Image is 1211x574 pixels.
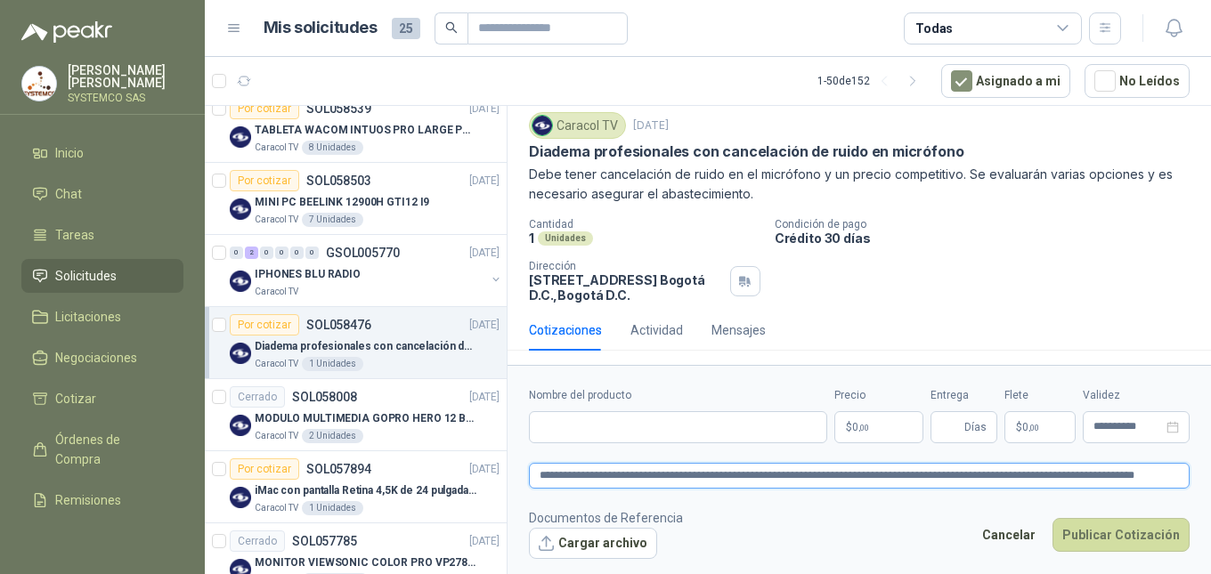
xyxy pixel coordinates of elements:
a: CerradoSOL058008[DATE] Company LogoMODULO MULTIMEDIA GOPRO HERO 12 BLACKCaracol TV2 Unidades [205,379,507,451]
p: Caracol TV [255,285,298,299]
span: Órdenes de Compra [55,430,167,469]
a: Por cotizarSOL058539[DATE] Company LogoTABLETA WACOM INTUOS PRO LARGE PTK870K0ACaracol TV8 Unidades [205,91,507,163]
a: Tareas [21,218,183,252]
div: 0 [230,247,243,259]
p: Diadema profesionales con cancelación de ruido en micrófono [529,142,963,161]
div: 2 Unidades [302,429,363,443]
label: Flete [1004,387,1076,404]
div: Unidades [538,231,593,246]
a: 0 2 0 0 0 0 GSOL005770[DATE] Company LogoIPHONES BLU RADIOCaracol TV [230,242,503,299]
p: [PERSON_NAME] [PERSON_NAME] [68,64,183,89]
p: [DATE] [469,101,500,117]
a: Negociaciones [21,341,183,375]
a: Inicio [21,136,183,170]
div: Por cotizar [230,314,299,336]
a: Cotizar [21,382,183,416]
p: MODULO MULTIMEDIA GOPRO HERO 12 BLACK [255,410,476,427]
span: search [445,21,458,34]
p: Cantidad [529,218,760,230]
a: Órdenes de Compra [21,423,183,476]
p: [DATE] [469,389,500,406]
p: [DATE] [469,245,500,262]
p: Caracol TV [255,429,298,443]
span: 25 [392,18,420,39]
span: Días [964,412,987,442]
p: SOL057785 [292,535,357,547]
p: Crédito 30 días [775,230,1204,246]
div: Por cotizar [230,98,299,119]
a: Chat [21,177,183,211]
img: Company Logo [230,487,251,508]
span: Negociaciones [55,348,137,368]
div: Por cotizar [230,458,299,480]
div: 1 Unidades [302,357,363,371]
p: SOL058476 [306,319,371,331]
p: SOL058503 [306,174,371,187]
label: Validez [1083,387,1190,404]
p: Caracol TV [255,213,298,227]
p: Documentos de Referencia [529,508,683,528]
div: 8 Unidades [302,141,363,155]
div: Todas [915,19,953,38]
span: $ [1016,422,1022,433]
a: Por cotizarSOL058476[DATE] Company LogoDiadema profesionales con cancelación de ruido en micrófon... [205,307,507,379]
p: SOL057894 [306,463,371,475]
p: Debe tener cancelación de ruido en el micrófono y un precio competitivo. Se evaluarán varias opci... [529,165,1190,204]
img: Company Logo [230,271,251,292]
a: Solicitudes [21,259,183,293]
p: [DATE] [469,173,500,190]
p: SOL058008 [292,391,357,403]
label: Precio [834,387,923,404]
a: Por cotizarSOL058503[DATE] Company LogoMINI PC BEELINK 12900H GTI12 I9Caracol TV7 Unidades [205,163,507,235]
div: Mensajes [711,320,766,340]
p: Dirección [529,260,723,272]
p: 1 [529,230,534,246]
a: Configuración [21,524,183,558]
div: 7 Unidades [302,213,363,227]
img: Company Logo [230,343,251,364]
span: 0 [1022,422,1039,433]
img: Logo peakr [21,21,112,43]
p: [STREET_ADDRESS] Bogotá D.C. , Bogotá D.C. [529,272,723,303]
div: Cerrado [230,530,285,552]
div: Caracol TV [529,112,626,139]
span: Inicio [55,143,84,163]
p: iMac con pantalla Retina 4,5K de 24 pulgadas M4 [255,482,476,499]
p: MONITOR VIEWSONIC COLOR PRO VP2786-4K [255,554,476,571]
p: [DATE] [469,533,500,550]
p: [DATE] [469,317,500,334]
div: 0 [305,247,319,259]
span: Tareas [55,225,94,245]
a: Licitaciones [21,300,183,334]
div: 1 - 50 de 152 [817,67,927,95]
span: Cotizar [55,389,96,408]
span: Remisiones [55,490,121,510]
img: Company Logo [230,126,251,148]
div: Actividad [630,320,683,340]
p: MINI PC BEELINK 12900H GTI12 I9 [255,194,429,211]
div: 1 Unidades [302,501,363,515]
img: Company Logo [532,116,552,135]
span: Chat [55,184,82,204]
p: $ 0,00 [1004,411,1076,443]
p: Condición de pago [775,218,1204,230]
label: Nombre del producto [529,387,827,404]
div: Cerrado [230,386,285,408]
p: Diadema profesionales con cancelación de ruido en micrófono [255,338,476,355]
div: Cotizaciones [529,320,602,340]
div: 0 [275,247,289,259]
div: 2 [245,247,258,259]
p: $0,00 [834,411,923,443]
div: Por cotizar [230,170,299,191]
span: 0 [852,422,869,433]
p: Caracol TV [255,357,298,371]
p: SOL058539 [306,102,371,115]
button: Publicar Cotización [1053,518,1190,552]
p: SYSTEMCO SAS [68,93,183,103]
p: [DATE] [633,117,669,134]
p: Caracol TV [255,141,298,155]
p: IPHONES BLU RADIO [255,266,361,283]
span: ,00 [858,423,869,433]
a: Por cotizarSOL057894[DATE] Company LogoiMac con pantalla Retina 4,5K de 24 pulgadas M4Caracol TV1... [205,451,507,523]
button: Cancelar [972,518,1045,552]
